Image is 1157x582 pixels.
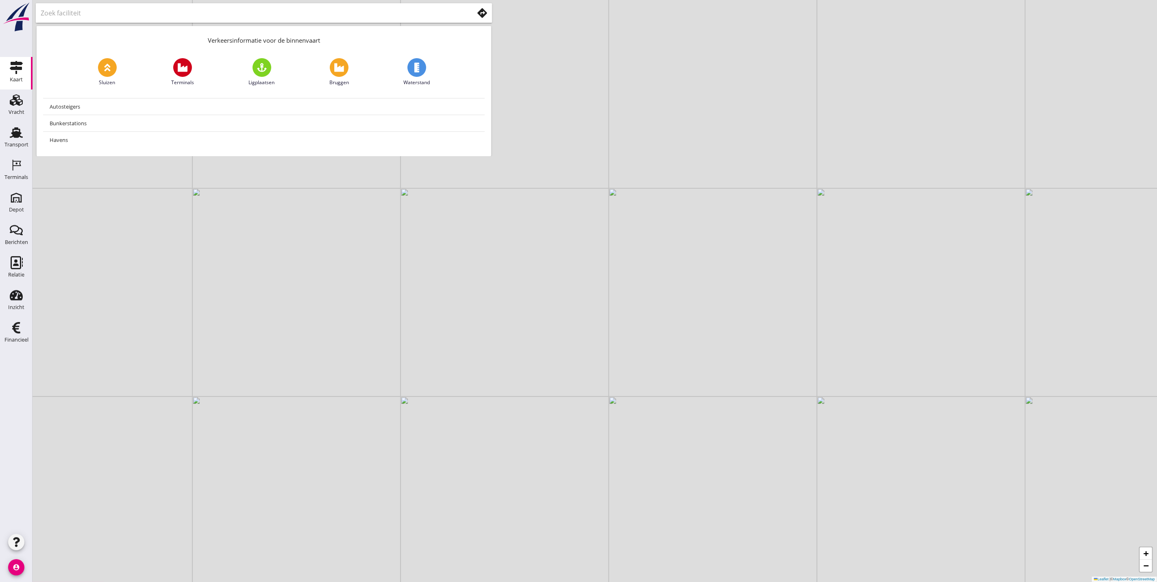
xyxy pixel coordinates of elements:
a: Bruggen [329,58,349,86]
a: Waterstand [404,58,430,86]
a: Terminals [171,58,194,86]
div: Autosteigers [50,102,478,111]
span: Sluizen [99,79,115,86]
span: Ligplaatsen [249,79,275,86]
div: Verkeersinformatie voor de binnenvaart [37,26,491,52]
span: Terminals [171,79,194,86]
div: Depot [9,207,24,212]
img: logo-small.a267ee39.svg [2,2,31,32]
div: Kaart [10,77,23,82]
div: Berichten [5,240,28,245]
div: Relatie [8,272,24,277]
a: Sluizen [98,58,117,86]
input: Zoek faciliteit [41,7,462,20]
span: Bruggen [329,79,349,86]
span: − [1144,560,1149,571]
div: © © [1092,577,1157,582]
div: Transport [4,142,28,147]
span: | [1110,577,1111,581]
a: Leaflet [1094,577,1109,581]
div: Vracht [9,109,24,115]
a: Ligplaatsen [249,58,275,86]
a: OpenStreetMap [1129,577,1155,581]
div: Terminals [4,174,28,180]
a: Mapbox [1113,577,1126,581]
i: account_circle [8,559,24,575]
div: Financieel [4,337,28,342]
div: Bunkerstations [50,118,478,128]
span: Waterstand [404,79,430,86]
span: + [1144,548,1149,558]
div: Inzicht [8,305,24,310]
div: Havens [50,135,478,145]
a: Zoom out [1140,560,1152,572]
a: Zoom in [1140,547,1152,560]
